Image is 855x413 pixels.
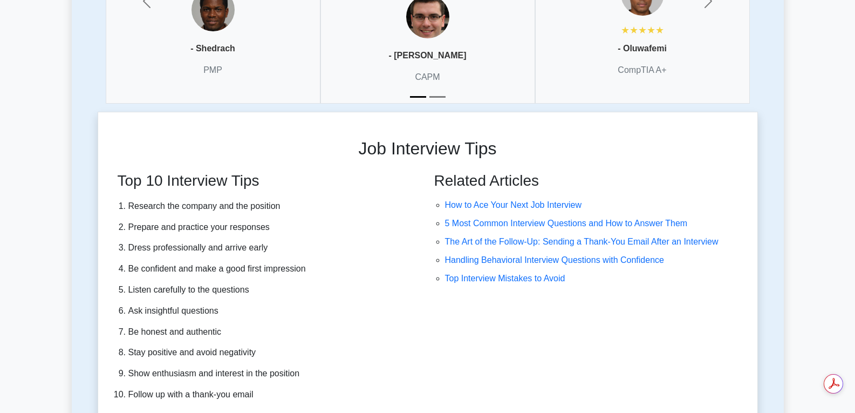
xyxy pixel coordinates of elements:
li: Stay positive and avoid negativity [128,345,415,361]
li: Listen carefully to the questions [128,282,415,298]
li: Ask insightful questions [128,303,415,319]
a: How to Ace Your Next Job Interview [445,200,582,209]
a: The Art of the Follow-Up: Sending a Thank-You Email After an Interview [445,237,719,246]
h3: Top 10 Interview Tips [118,172,415,190]
button: Slide 2 [429,91,446,103]
li: Prepare and practice your responses [128,220,415,235]
a: Handling Behavioral Interview Questions with Confidence [445,255,664,265]
h2: Job Interview Tips [98,138,757,159]
a: 5 Most Common Interview Questions and How to Answer Them [445,219,688,228]
p: PMP [203,64,222,77]
p: CAPM [415,71,440,84]
a: Top Interview Mistakes to Avoid [445,274,565,283]
li: Research the company and the position [128,199,415,214]
p: - Shedrach [190,42,235,55]
button: Slide 1 [410,91,426,103]
p: - Oluwafemi [618,42,667,55]
h3: Related Articles [434,172,744,190]
li: Show enthusiasm and interest in the position [128,366,415,382]
li: Dress professionally and arrive early [128,240,415,256]
div: ★★★★★ [621,24,664,37]
p: - [PERSON_NAME] [388,49,466,62]
li: Be honest and authentic [128,324,415,340]
li: Be confident and make a good first impression [128,261,415,277]
li: Follow up with a thank-you email [128,387,415,403]
p: CompTIA A+ [618,64,666,77]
